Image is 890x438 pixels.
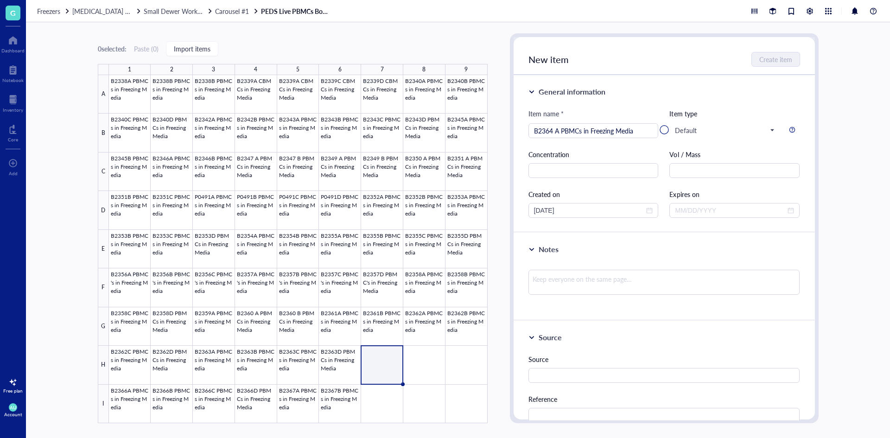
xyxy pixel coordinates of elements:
span: Freezers [37,6,60,16]
div: 5 [296,63,299,76]
div: D [98,191,109,229]
button: Paste (0) [134,41,159,56]
div: G [98,307,109,346]
div: H [98,346,109,384]
div: Source [528,354,800,364]
div: Reference [528,394,800,404]
span: Import items [174,45,210,52]
a: Small Dewer Working StorageCarousel #1 [144,7,259,15]
div: I [98,385,109,423]
div: Notes [539,244,559,255]
span: Small Dewer Working Storage [144,6,229,16]
div: Dashboard [1,48,25,53]
span: AU [10,405,16,410]
div: F [98,268,109,307]
a: Core [8,122,18,142]
span: [MEDICAL_DATA] Storage ([PERSON_NAME]/[PERSON_NAME]) [72,6,258,16]
div: C [98,152,109,191]
div: 4 [254,63,257,76]
div: 8 [422,63,426,76]
a: PEDS Live PBMCs Box #56 [261,7,331,15]
span: Carousel #1 [215,6,249,16]
div: Source [539,332,562,343]
a: Freezers [37,7,70,15]
div: 6 [338,63,342,76]
div: Free plan [3,388,23,394]
a: Dashboard [1,33,25,53]
div: Account [4,412,22,417]
div: 2 [170,63,173,76]
div: 0 selected: [98,44,127,54]
div: A [98,75,109,114]
div: 3 [212,63,215,76]
span: G [10,7,16,19]
div: Core [8,137,18,142]
div: Notebook [2,77,24,83]
div: B [98,114,109,152]
div: Add [9,171,18,176]
div: 7 [381,63,384,76]
div: 9 [464,63,468,76]
div: Inventory [3,107,23,113]
div: E [98,230,109,268]
button: Import items [166,41,218,56]
a: Inventory [3,92,23,113]
a: [MEDICAL_DATA] Storage ([PERSON_NAME]/[PERSON_NAME]) [72,7,142,15]
a: Notebook [2,63,24,83]
div: 1 [128,63,131,76]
